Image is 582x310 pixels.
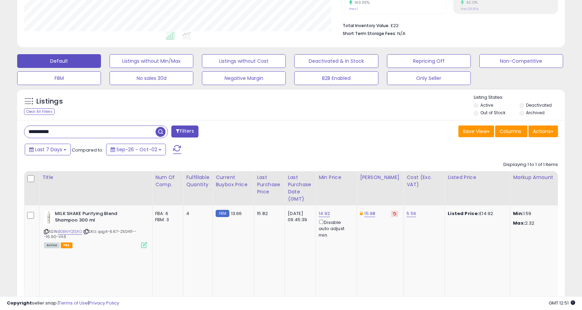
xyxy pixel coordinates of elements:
[35,146,62,153] span: Last 7 Days
[61,242,72,248] span: FBA
[474,94,565,101] p: Listing States:
[349,7,358,11] small: Prev: 1
[186,174,210,188] div: Fulfillable Quantity
[526,110,545,116] label: Archived
[513,220,570,226] p: 2.32
[55,211,138,225] b: MILK SHAKE Purifying Blend Shampoo 300 ml
[288,174,313,203] div: Last Purchase Date (GMT)
[319,174,354,181] div: Min Price
[216,174,251,188] div: Current Buybox Price
[364,210,375,217] a: 15.98
[44,211,147,247] div: ASIN:
[549,300,575,306] span: 2025-10-10 12:51 GMT
[503,162,558,168] div: Displaying 1 to 1 of 1 items
[448,174,507,181] div: Listed Price
[25,144,71,155] button: Last 7 Days
[44,229,136,239] span: | SKU: qogit-6.67-250411---16.90-VA6
[319,210,330,217] a: 14.92
[7,300,119,307] div: seller snap | |
[288,211,310,223] div: [DATE] 09:45:39
[257,174,282,195] div: Last Purchase Price
[294,54,378,68] button: Deactivated & In Stock
[480,110,505,116] label: Out of Stock
[89,300,119,306] a: Privacy Policy
[448,210,479,217] b: Listed Price:
[448,211,505,217] div: £14.92
[17,54,101,68] button: Default
[110,71,193,85] button: No sales 30d
[397,30,406,37] span: N/A
[360,174,401,181] div: [PERSON_NAME]
[407,210,416,217] a: 5.56
[186,211,207,217] div: 4
[42,174,149,181] div: Title
[7,300,32,306] strong: Copyright
[500,128,521,135] span: Columns
[36,97,63,106] h5: Listings
[479,54,563,68] button: Non-Competitive
[106,144,166,155] button: Sep-26 - Oct-02
[528,126,558,137] button: Actions
[155,211,178,217] div: FBA: 6
[458,126,494,137] button: Save View
[526,102,552,108] label: Deactivated
[257,211,279,217] div: 15.82
[387,54,471,68] button: Repricing Off
[116,146,157,153] span: Sep-26 - Oct-02
[495,126,527,137] button: Columns
[44,242,60,248] span: All listings currently available for purchase on Amazon
[513,211,570,217] p: 1.59
[171,126,198,138] button: Filters
[343,31,396,36] b: Short Term Storage Fees:
[343,21,553,29] li: £22
[407,174,442,188] div: Cost (Exc. VAT)
[24,108,55,115] div: Clear All Filters
[110,54,193,68] button: Listings without Min/Max
[513,210,523,217] strong: Min:
[231,210,242,217] span: 13.66
[59,300,88,306] a: Terms of Use
[216,210,229,217] small: FBM
[387,71,471,85] button: Only Seller
[480,102,493,108] label: Active
[319,218,352,238] div: Disable auto adjust min
[513,220,525,226] strong: Max:
[17,71,101,85] button: FBM
[294,71,378,85] button: B2B Enabled
[513,174,572,181] div: Markup Amount
[202,54,286,68] button: Listings without Cost
[155,217,178,223] div: FBM: 3
[58,229,82,235] a: B0BNYQ1SRD
[72,147,103,153] span: Compared to:
[44,211,53,224] img: 21t+7+snyYL._SL40_.jpg
[202,71,286,85] button: Negative Margin
[343,23,389,28] b: Total Inventory Value:
[155,174,180,188] div: Num of Comp.
[461,7,479,11] small: Prev: 28.60%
